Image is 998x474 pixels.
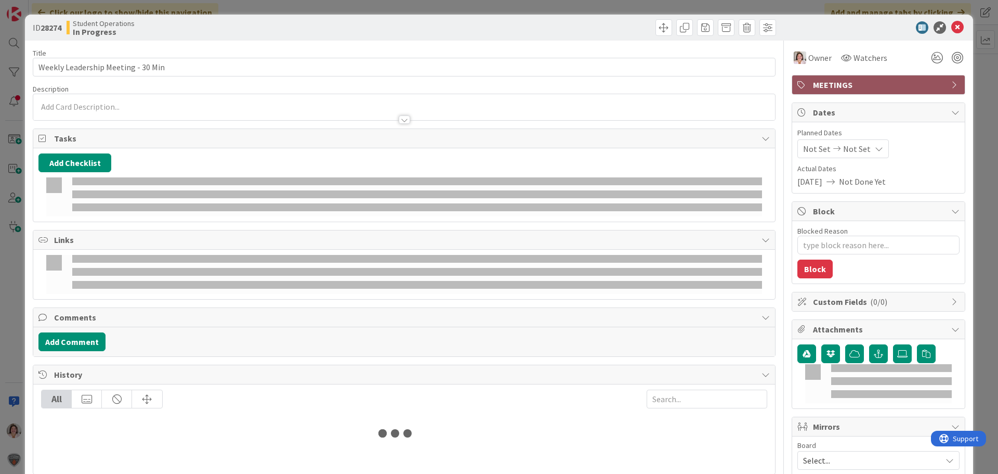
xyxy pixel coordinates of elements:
[797,163,960,174] span: Actual Dates
[54,132,756,145] span: Tasks
[73,28,135,36] b: In Progress
[803,143,831,155] span: Not Set
[38,153,111,172] button: Add Checklist
[33,58,776,76] input: type card name here...
[33,84,69,94] span: Description
[54,368,756,381] span: History
[813,323,946,336] span: Attachments
[813,205,946,217] span: Block
[797,226,848,236] label: Blocked Reason
[41,22,61,33] b: 28274
[808,52,832,64] span: Owner
[803,453,936,468] span: Select...
[797,127,960,138] span: Planned Dates
[843,143,871,155] span: Not Set
[813,79,946,91] span: MEETINGS
[794,52,806,64] img: EW
[22,2,47,14] span: Support
[38,332,106,351] button: Add Comment
[33,21,61,34] span: ID
[647,390,767,408] input: Search...
[54,234,756,246] span: Links
[54,311,756,324] span: Comments
[797,442,816,449] span: Board
[33,48,46,58] label: Title
[839,175,886,188] span: Not Done Yet
[870,297,887,307] span: ( 0/0 )
[797,260,833,278] button: Block
[42,390,72,408] div: All
[813,296,946,308] span: Custom Fields
[797,175,822,188] span: [DATE]
[853,52,887,64] span: Watchers
[813,106,946,119] span: Dates
[73,19,135,28] span: Student Operations
[813,420,946,433] span: Mirrors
